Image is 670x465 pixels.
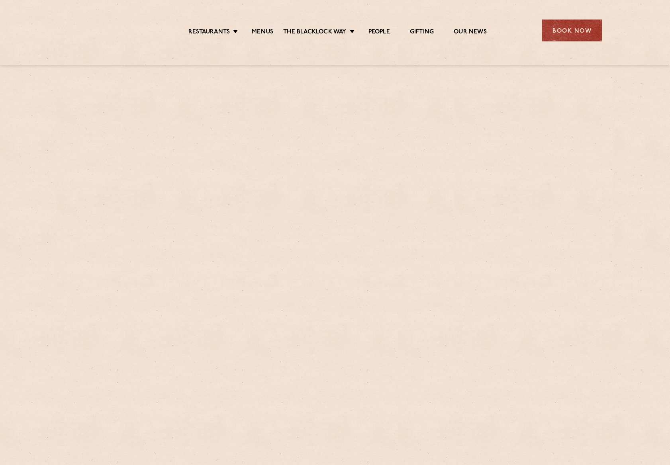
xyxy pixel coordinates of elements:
a: Restaurants [188,28,230,37]
img: svg%3E [68,8,137,53]
a: Our News [454,28,487,37]
a: Gifting [410,28,434,37]
a: The Blacklock Way [283,28,346,37]
a: Menus [252,28,273,37]
a: People [368,28,390,37]
div: Book Now [542,20,602,41]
